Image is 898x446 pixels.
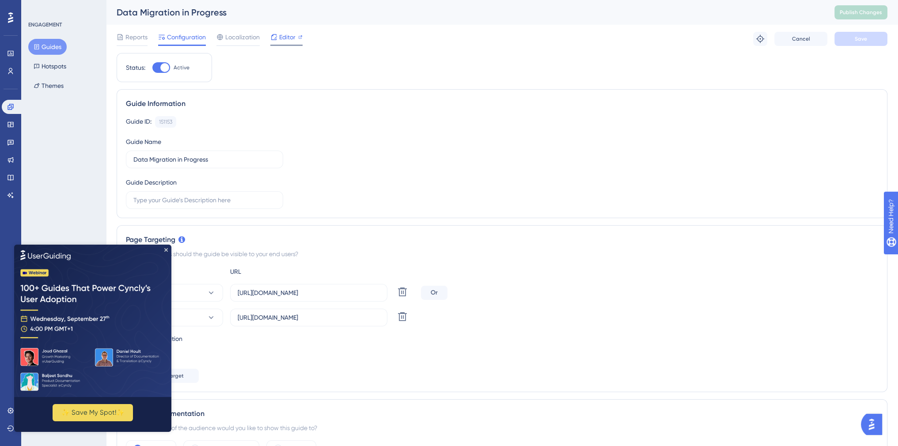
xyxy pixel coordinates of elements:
button: Guides [28,39,67,55]
span: Configuration [167,32,206,42]
div: Close Preview [150,4,154,7]
div: Choose A Rule [126,266,223,277]
button: ✨ Save My Spot!✨ [38,159,119,177]
span: Localization [225,32,260,42]
div: Guide Description [126,177,177,188]
button: Publish Changes [834,5,887,19]
span: Active [174,64,189,71]
div: Data Migration in Progress [117,6,812,19]
div: Guide Information [126,98,878,109]
div: ENGAGEMENT [28,21,62,28]
div: Audience Segmentation [126,408,878,419]
div: Or [421,286,447,300]
input: yourwebsite.com/path [238,288,380,298]
button: Hotspots [28,58,72,74]
button: equals [126,284,223,302]
div: Page Targeting [126,234,878,245]
div: Which segment of the audience would you like to show this guide to? [126,423,878,433]
input: Type your Guide’s Name here [133,155,276,164]
span: Save [855,35,867,42]
div: URL [230,266,327,277]
button: equals [126,309,223,326]
span: Publish Changes [840,9,882,16]
div: On which pages should the guide be visible to your end users? [126,249,878,259]
span: Reports [125,32,148,42]
div: Targeting Condition [126,333,878,344]
div: Guide ID: [126,116,152,128]
input: Type your Guide’s Description here [133,195,276,205]
div: Guide Name [126,136,161,147]
button: Save [834,32,887,46]
input: yourwebsite.com/path [238,313,380,322]
button: Themes [28,78,69,94]
span: Cancel [792,35,810,42]
iframe: UserGuiding AI Assistant Launcher [861,411,887,438]
div: Status: [126,62,145,73]
span: Editor [279,32,296,42]
div: 151153 [159,118,172,125]
span: Need Help? [21,2,55,13]
button: Cancel [774,32,827,46]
